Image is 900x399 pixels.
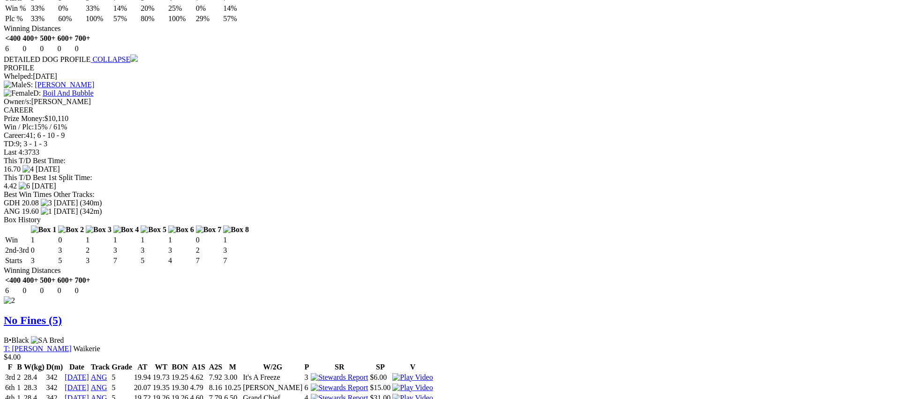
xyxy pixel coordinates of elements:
td: 1 [168,235,195,245]
td: 19.30 [171,383,189,392]
span: • [9,336,12,344]
span: (340m) [80,199,102,207]
span: ANG [4,207,20,215]
div: 3733 [4,148,896,157]
td: 25% [168,4,195,13]
span: Waikerie [73,345,100,353]
td: 4.79 [190,383,208,392]
td: 1 [223,235,249,245]
td: 3 [223,246,249,255]
td: $15.00 [369,383,391,392]
td: Win % [5,4,30,13]
td: 0% [58,4,84,13]
img: 1 [41,207,52,216]
img: Box 6 [168,226,194,234]
td: [PERSON_NAME] [242,383,303,392]
td: 20% [140,4,167,13]
img: Box 1 [31,226,57,234]
img: 6 [19,182,30,190]
th: A2S [209,362,223,372]
div: Winning Distances [4,24,896,33]
a: [PERSON_NAME] [35,81,94,89]
th: V [392,362,433,372]
td: 0 [58,235,84,245]
a: ANG [91,373,107,381]
td: 4.62 [190,373,208,382]
span: S: [4,81,33,89]
th: W/2G [242,362,303,372]
img: 3 [41,199,52,207]
td: 0 [75,286,91,295]
td: 342 [46,373,64,382]
th: F [5,362,15,372]
img: Stewards Report [311,373,368,382]
th: B [16,362,22,372]
td: It's A Freeze [242,373,303,382]
td: 5 [111,373,133,382]
td: 80% [140,14,167,23]
td: $6.00 [369,373,391,382]
td: Starts [5,256,30,265]
img: chevron-down.svg [130,54,138,62]
td: 1 [16,383,22,392]
th: 400+ [22,34,38,43]
a: [DATE] [65,384,89,391]
td: 1 [140,235,167,245]
img: Female [4,89,33,98]
td: 3 [113,246,140,255]
th: A1S [190,362,208,372]
img: 2 [4,296,15,305]
td: 0 [57,286,73,295]
td: 3 [140,246,167,255]
td: 57% [223,14,249,23]
td: 3 [58,246,84,255]
span: TD: [4,140,16,148]
th: Grade [111,362,133,372]
div: [PERSON_NAME] [4,98,896,106]
td: 0 [22,44,38,53]
th: 600+ [57,276,73,285]
td: 6th [5,383,15,392]
td: 7.92 [209,373,223,382]
div: 41; 6 - 10 - 9 [4,131,896,140]
span: 19.60 [22,207,39,215]
span: (342m) [80,207,102,215]
span: Last 4: [4,148,24,156]
td: 1 [113,235,140,245]
span: Whelped: [4,72,33,80]
td: 33% [30,4,57,13]
td: 342 [46,383,64,392]
td: 0 [57,44,73,53]
a: COLLAPSE [90,55,138,63]
th: 600+ [57,34,73,43]
td: 6 [5,286,21,295]
div: 9; 3 - 1 - 3 [4,140,896,148]
td: 19.25 [171,373,189,382]
th: SR [310,362,368,372]
td: 0 [39,44,56,53]
div: [DATE] [4,72,896,81]
img: Play Video [392,384,433,392]
td: 29% [195,14,222,23]
span: [DATE] [54,199,78,207]
td: Plc % [5,14,30,23]
td: 0 [195,235,222,245]
div: CAREER [4,106,896,114]
th: M [224,362,241,372]
span: [DATE] [36,165,60,173]
span: This T/D Best Time: [4,157,66,165]
a: T: [PERSON_NAME] [4,345,72,353]
img: Male [4,81,27,89]
th: 700+ [75,276,91,285]
span: [DATE] [54,207,78,215]
span: D: [4,89,41,97]
th: 700+ [75,34,91,43]
td: 33% [30,14,57,23]
img: Stewards Report [311,384,368,392]
img: Play Video [392,373,433,382]
td: 19.94 [134,373,151,382]
span: Owner/s: [4,98,31,105]
td: 3 [168,246,195,255]
td: 2 [85,246,112,255]
td: 7 [223,256,249,265]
